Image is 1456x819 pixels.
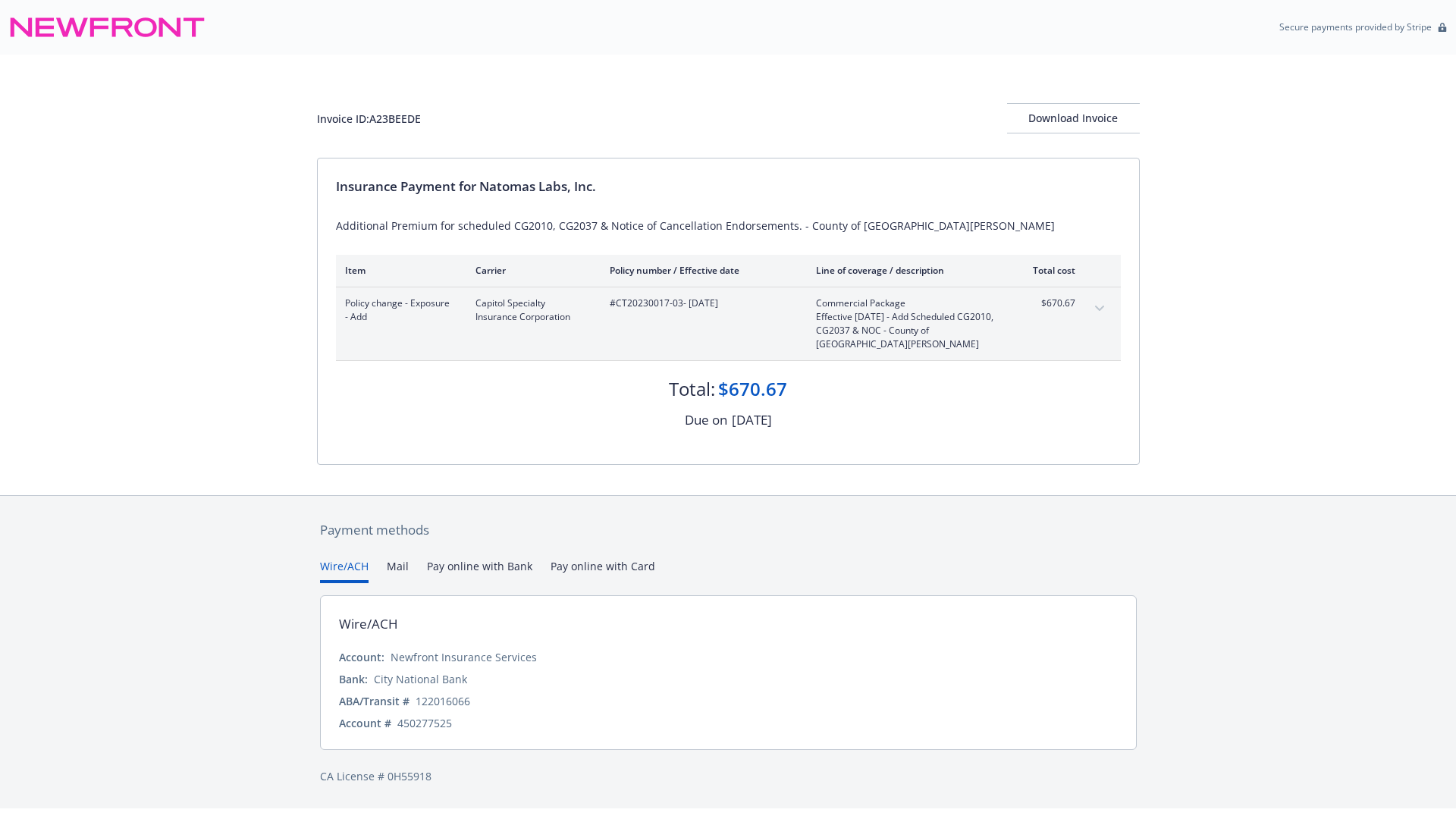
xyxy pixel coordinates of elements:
[732,410,772,430] div: [DATE]
[1007,103,1140,133] button: Download Invoice
[320,558,369,583] button: Wire/ACH
[610,264,792,277] div: Policy number / Effective date
[339,649,384,665] div: Account:
[475,297,585,324] span: Capitol Specialty Insurance Corporation
[1007,104,1140,133] div: Download Invoice
[320,768,1137,784] div: CA License # 0H55918
[336,287,1121,360] div: Policy change - Exposure - AddCapitol Specialty Insurance Corporation#CT20230017-03- [DATE]Commer...
[336,177,1121,196] div: Insurance Payment for Natomas Labs, Inc.
[387,558,409,583] button: Mail
[339,614,398,634] div: Wire/ACH
[345,297,451,324] span: Policy change - Exposure - Add
[339,671,368,687] div: Bank:
[336,218,1121,234] div: Additional Premium for scheduled CG2010, CG2037 & Notice of Cancellation Endorsements. - County o...
[416,693,470,709] div: 122016066
[345,264,451,277] div: Item
[320,520,1137,540] div: Payment methods
[685,410,727,430] div: Due on
[816,297,994,351] span: Commercial PackageEffective [DATE] - Add Scheduled CG2010, CG2037 & NOC - County of [GEOGRAPHIC_D...
[339,693,409,709] div: ABA/Transit #
[551,558,655,583] button: Pay online with Card
[391,649,537,665] div: Newfront Insurance Services
[374,671,467,687] div: City National Bank
[1018,297,1075,310] span: $670.67
[475,264,585,277] div: Carrier
[610,297,792,310] span: #CT20230017-03 - [DATE]
[1279,20,1432,33] p: Secure payments provided by Stripe
[816,264,994,277] div: Line of coverage / description
[816,297,994,310] span: Commercial Package
[339,715,391,731] div: Account #
[1087,297,1112,321] button: expand content
[669,376,715,402] div: Total:
[718,376,787,402] div: $670.67
[816,310,994,351] span: Effective [DATE] - Add Scheduled CG2010, CG2037 & NOC - County of [GEOGRAPHIC_DATA][PERSON_NAME]
[427,558,532,583] button: Pay online with Bank
[317,111,421,127] div: Invoice ID: A23BEEDE
[1018,264,1075,277] div: Total cost
[397,715,452,731] div: 450277525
